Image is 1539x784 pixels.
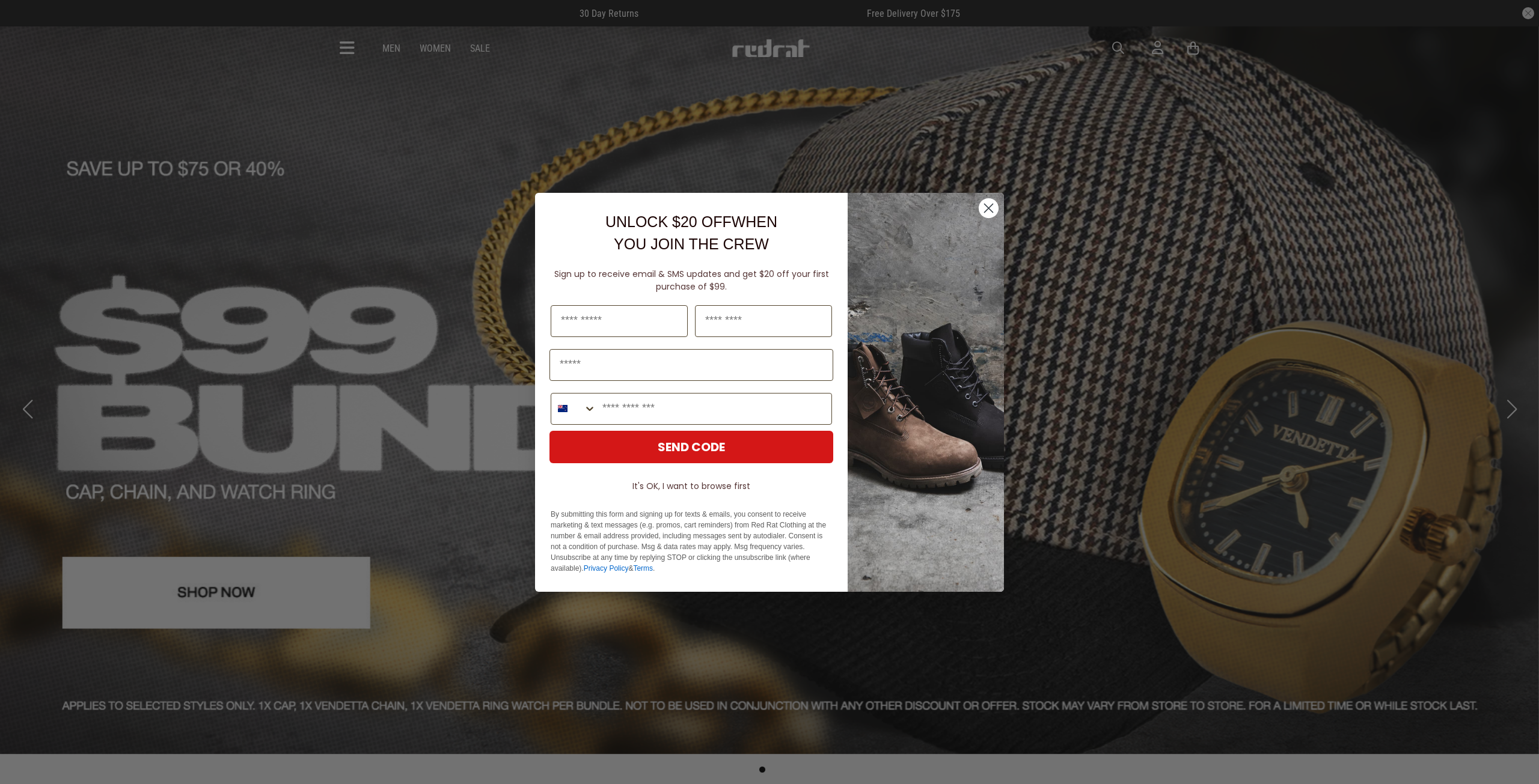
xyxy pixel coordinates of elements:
button: It's OK, I want to browse first [549,475,833,497]
button: Close dialog [978,198,999,219]
span: UNLOCK $20 OFF [605,213,732,230]
a: Terms [633,564,653,573]
a: Privacy Policy [584,564,629,573]
input: Email [549,349,833,381]
button: SEND CODE [549,431,833,463]
img: f7662613-148e-4c88-9575-6c6b5b55a647.jpeg [848,193,1004,592]
p: By submitting this form and signing up for texts & emails, you consent to receive marketing & tex... [551,509,832,574]
span: Sign up to receive email & SMS updates and get $20 off your first purchase of $99. [554,268,829,293]
input: First Name [551,305,688,337]
button: Open LiveChat chat widget [10,5,46,41]
button: Search Countries [551,394,596,424]
span: YOU JOIN THE CREW [614,236,769,252]
span: WHEN [732,213,777,230]
img: New Zealand [558,404,568,413]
